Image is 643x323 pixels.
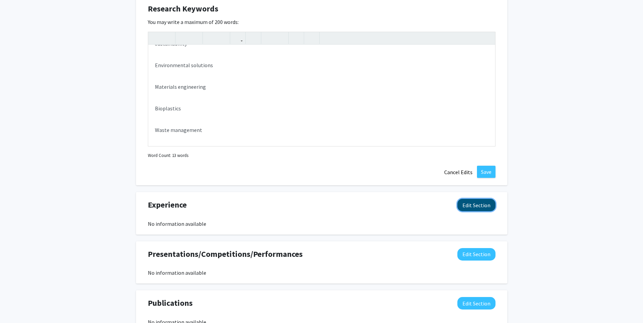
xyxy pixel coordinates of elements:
[457,248,495,261] button: Edit Presentations/Competitions/Performances
[5,293,29,318] iframe: Chat
[155,83,488,91] p: Materials engineering
[177,32,189,44] button: Strong (Ctrl + B)
[148,220,495,228] div: No information available
[457,199,495,211] button: Edit Experience
[232,32,244,44] button: Link
[306,32,318,44] button: Insert horizontal rule
[148,297,193,309] span: Publications
[482,32,493,44] button: Fullscreen
[263,32,275,44] button: Unordered list
[150,32,162,44] button: Undo (Ctrl + Z)
[247,32,259,44] button: Insert Image
[155,126,488,134] p: Waste management
[440,166,477,179] button: Cancel Edits
[205,32,216,44] button: Superscript
[155,104,488,112] p: Bioplastics
[148,199,187,211] span: Experience
[216,32,228,44] button: Subscript
[155,61,488,69] p: Environmental solutions
[148,269,495,277] div: No information available
[477,166,495,178] button: Save
[148,248,303,260] span: Presentations/Competitions/Performances
[148,45,495,146] div: Note to users with screen readers: Please deactivate our accessibility plugin for this page as it...
[457,297,495,309] button: Edit Publications
[148,3,218,15] span: Research Keywords
[189,32,201,44] button: Emphasis (Ctrl + I)
[290,32,302,44] button: Remove format
[275,32,287,44] button: Ordered list
[148,18,239,26] label: You may write a maximum of 200 words:
[148,152,188,159] small: Word Count: 13 words
[162,32,173,44] button: Redo (Ctrl + Y)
